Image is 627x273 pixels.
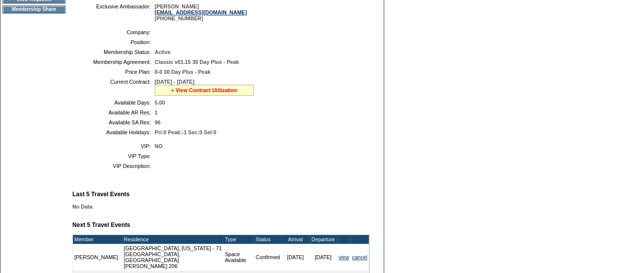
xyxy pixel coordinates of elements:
[76,100,151,106] td: Available Days:
[155,79,194,85] span: [DATE] - [DATE]
[309,235,337,244] td: Departure
[76,119,151,125] td: Available SA Res:
[72,204,378,210] div: No Data
[171,87,237,93] a: » View Contract Utilization
[76,129,151,135] td: Available Holidays:
[76,79,151,96] td: Current Contract:
[155,69,211,75] span: 0-0 30 Day Plus - Peak
[73,235,119,244] td: Member
[224,235,254,244] td: Type
[76,49,151,55] td: Membership Status:
[254,244,282,271] td: Confirmed
[72,221,130,228] b: Next 5 Travel Events
[76,153,151,159] td: VIP Type:
[73,244,119,271] td: [PERSON_NAME]
[155,100,165,106] span: 5.00
[155,119,161,125] span: 96
[76,69,151,75] td: Price Plan:
[122,244,224,271] td: [GEOGRAPHIC_DATA], [US_STATE] - 71 [GEOGRAPHIC_DATA], [GEOGRAPHIC_DATA] [PERSON_NAME] 206
[2,5,65,13] td: Membership Share
[76,29,151,35] td: Company:
[282,244,309,271] td: [DATE]
[224,244,254,271] td: Space Available
[76,59,151,65] td: Membership Agreement:
[72,191,129,198] b: Last 5 Travel Events
[339,254,349,260] a: view
[155,49,171,55] span: Active
[155,143,163,149] span: NO
[76,163,151,169] td: VIP Description:
[122,235,224,244] td: Residence
[76,3,151,21] td: Exclusive Ambassador:
[155,59,239,65] span: Classic v01.15 30 Day Plus - Peak
[309,244,337,271] td: [DATE]
[352,254,367,260] a: cancel
[76,39,151,45] td: Position:
[155,129,216,135] span: Pri:0 Peak:-1 Sec:0 Sel:0
[76,109,151,115] td: Available AR Res:
[155,3,247,21] span: [PERSON_NAME] [PHONE_NUMBER]
[76,143,151,149] td: VIP:
[155,109,158,115] span: 1
[282,235,309,244] td: Arrival
[254,235,282,244] td: Status
[155,9,247,15] a: [EMAIL_ADDRESS][DOMAIN_NAME]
